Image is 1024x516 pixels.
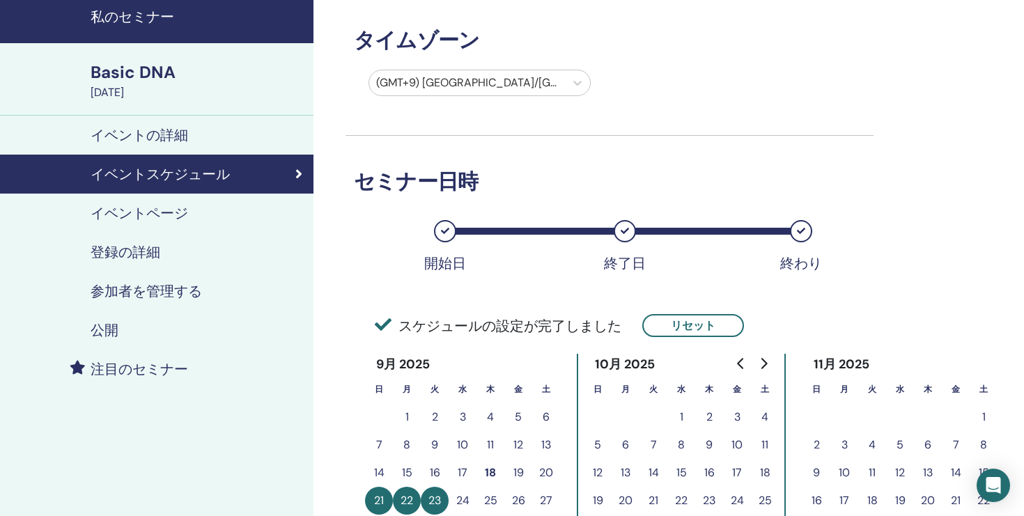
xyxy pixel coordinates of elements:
[970,375,998,403] th: 土曜日
[723,431,751,459] button: 10
[970,403,998,431] button: 1
[858,375,886,403] th: 火曜日
[639,375,667,403] th: 火曜日
[421,431,449,459] button: 9
[365,459,393,487] button: 14
[802,487,830,515] button: 16
[802,375,830,403] th: 日曜日
[830,459,858,487] button: 10
[830,375,858,403] th: 月曜日
[82,61,313,101] a: Basic DNA[DATE]
[886,459,914,487] button: 12
[91,166,230,182] h4: イベントスケジュール
[723,459,751,487] button: 17
[532,375,560,403] th: 土曜日
[365,431,393,459] button: 7
[504,459,532,487] button: 19
[612,459,639,487] button: 13
[612,487,639,515] button: 20
[476,459,504,487] button: 18
[667,403,695,431] button: 1
[802,354,881,375] div: 11月 2025
[91,61,305,84] div: Basic DNA
[476,375,504,403] th: 木曜日
[977,469,1010,502] div: Open Intercom Messenger
[751,487,779,515] button: 25
[590,255,660,272] div: 終了日
[410,255,480,272] div: 開始日
[858,459,886,487] button: 11
[91,84,305,101] div: [DATE]
[584,459,612,487] button: 12
[667,487,695,515] button: 22
[365,354,442,375] div: 9月 2025
[449,375,476,403] th: 水曜日
[532,403,560,431] button: 6
[584,431,612,459] button: 5
[476,487,504,515] button: 25
[942,487,970,515] button: 21
[91,8,305,25] h4: 私のセミナー
[365,487,393,515] button: 21
[830,487,858,515] button: 17
[942,459,970,487] button: 14
[830,431,858,459] button: 3
[695,431,723,459] button: 9
[914,375,942,403] th: 木曜日
[970,459,998,487] button: 15
[504,403,532,431] button: 5
[532,431,560,459] button: 13
[504,487,532,515] button: 26
[421,403,449,431] button: 2
[449,459,476,487] button: 17
[858,487,886,515] button: 18
[375,315,621,336] span: スケジュールの設定が完了しました
[751,459,779,487] button: 18
[642,314,744,337] button: リセット
[667,375,695,403] th: 水曜日
[639,487,667,515] button: 21
[504,375,532,403] th: 金曜日
[91,244,160,260] h4: 登録の詳細
[532,487,560,515] button: 27
[730,350,752,377] button: Go to previous month
[858,431,886,459] button: 4
[476,431,504,459] button: 11
[421,375,449,403] th: 火曜日
[421,487,449,515] button: 23
[393,403,421,431] button: 1
[723,487,751,515] button: 24
[346,28,874,53] h3: タイムゾーン
[584,487,612,515] button: 19
[393,459,421,487] button: 15
[365,375,393,403] th: 日曜日
[421,459,449,487] button: 16
[914,487,942,515] button: 20
[91,205,188,221] h4: イベントページ
[766,255,836,272] div: 終わり
[970,487,998,515] button: 22
[802,459,830,487] button: 9
[393,431,421,459] button: 8
[91,361,188,377] h4: 注目のセミナー
[91,283,202,299] h4: 参加者を管理する
[612,375,639,403] th: 月曜日
[612,431,639,459] button: 6
[914,431,942,459] button: 6
[91,127,188,143] h4: イベントの詳細
[723,403,751,431] button: 3
[970,431,998,459] button: 8
[667,459,695,487] button: 15
[393,487,421,515] button: 22
[802,431,830,459] button: 2
[639,459,667,487] button: 14
[584,375,612,403] th: 日曜日
[476,403,504,431] button: 4
[751,403,779,431] button: 4
[886,431,914,459] button: 5
[942,431,970,459] button: 7
[504,431,532,459] button: 12
[449,487,476,515] button: 24
[723,375,751,403] th: 金曜日
[695,403,723,431] button: 2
